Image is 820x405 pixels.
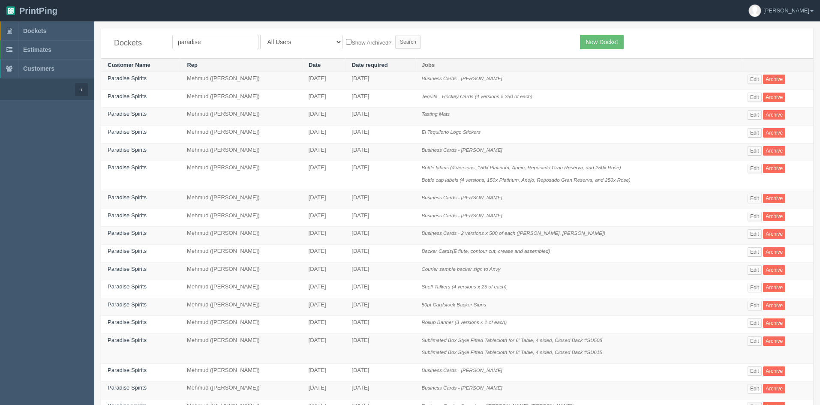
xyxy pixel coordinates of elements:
[302,298,345,316] td: [DATE]
[421,213,502,218] i: Business Cards - [PERSON_NAME]
[763,110,785,120] a: Archive
[748,366,762,376] a: Edit
[763,366,785,376] a: Archive
[302,161,345,191] td: [DATE]
[346,37,391,47] label: Show Archived?
[309,62,321,68] a: Date
[421,195,502,200] i: Business Cards - [PERSON_NAME]
[108,93,147,99] a: Paradise Spirits
[302,143,345,161] td: [DATE]
[180,363,302,381] td: Mehmud ([PERSON_NAME])
[748,247,762,257] a: Edit
[421,147,502,153] i: Business Cards - [PERSON_NAME]
[108,384,147,391] a: Paradise Spirits
[302,381,345,399] td: [DATE]
[395,36,421,48] input: Search
[302,108,345,126] td: [DATE]
[763,318,785,328] a: Archive
[302,227,345,245] td: [DATE]
[345,209,415,227] td: [DATE]
[180,161,302,191] td: Mehmud ([PERSON_NAME])
[763,93,785,102] a: Archive
[421,93,532,99] i: Tequila - Hockey Cards (4 versions x 250 of each)
[345,316,415,334] td: [DATE]
[108,283,147,290] a: Paradise Spirits
[421,129,481,135] i: El Tequileno Logo Stickers
[180,244,302,262] td: Mehmud ([PERSON_NAME])
[345,108,415,126] td: [DATE]
[763,75,785,84] a: Archive
[421,367,502,373] i: Business Cards - [PERSON_NAME]
[180,126,302,144] td: Mehmud ([PERSON_NAME])
[748,146,762,156] a: Edit
[345,227,415,245] td: [DATE]
[302,333,345,363] td: [DATE]
[763,283,785,292] a: Archive
[421,284,506,289] i: Shelf Talkers (4 versions x 25 of each)
[108,337,147,343] a: Paradise Spirits
[180,298,302,316] td: Mehmud ([PERSON_NAME])
[302,280,345,298] td: [DATE]
[302,209,345,227] td: [DATE]
[23,27,46,34] span: Dockets
[108,266,147,272] a: Paradise Spirits
[108,367,147,373] a: Paradise Spirits
[748,93,762,102] a: Edit
[748,283,762,292] a: Edit
[421,337,602,343] i: Sublimated Box Style Fitted Tablecloth for 6' Table, 4 sided, Closed Back #SU508
[180,108,302,126] td: Mehmud ([PERSON_NAME])
[187,62,198,68] a: Rep
[352,62,388,68] a: Date required
[345,381,415,399] td: [DATE]
[748,229,762,239] a: Edit
[302,244,345,262] td: [DATE]
[345,191,415,209] td: [DATE]
[180,333,302,363] td: Mehmud ([PERSON_NAME])
[114,39,159,48] h4: Dockets
[421,385,502,390] i: Business Cards - [PERSON_NAME]
[421,75,502,81] i: Business Cards - [PERSON_NAME]
[108,194,147,201] a: Paradise Spirits
[580,35,623,49] a: New Docket
[345,126,415,144] td: [DATE]
[108,111,147,117] a: Paradise Spirits
[302,126,345,144] td: [DATE]
[345,298,415,316] td: [DATE]
[415,58,741,72] th: Jobs
[421,319,507,325] i: Rollup Banner (3 versions x 1 of each)
[108,129,147,135] a: Paradise Spirits
[748,75,762,84] a: Edit
[421,111,450,117] i: Tasting Mats
[180,227,302,245] td: Mehmud ([PERSON_NAME])
[748,194,762,203] a: Edit
[180,143,302,161] td: Mehmud ([PERSON_NAME])
[421,177,630,183] i: Bottle cap labels (4 versions, 150x Platinum, Anejo, Reposado Gran Reserva, and 250x Rose)
[345,280,415,298] td: [DATE]
[302,90,345,108] td: [DATE]
[763,164,785,173] a: Archive
[346,39,351,45] input: Show Archived?
[345,363,415,381] td: [DATE]
[763,301,785,310] a: Archive
[23,65,54,72] span: Customers
[180,381,302,399] td: Mehmud ([PERSON_NAME])
[748,110,762,120] a: Edit
[180,316,302,334] td: Mehmud ([PERSON_NAME])
[6,6,15,15] img: logo-3e63b451c926e2ac314895c53de4908e5d424f24456219fb08d385ab2e579770.png
[748,265,762,275] a: Edit
[421,165,621,170] i: Bottle labels (4 versions, 150x Platinum, Anejo, Reposado Gran Reserva, and 250x Rose)
[108,230,147,236] a: Paradise Spirits
[108,301,147,308] a: Paradise Spirits
[345,244,415,262] td: [DATE]
[763,194,785,203] a: Archive
[172,35,258,49] input: Customer Name
[763,265,785,275] a: Archive
[345,72,415,90] td: [DATE]
[345,262,415,280] td: [DATE]
[748,301,762,310] a: Edit
[108,319,147,325] a: Paradise Spirits
[302,262,345,280] td: [DATE]
[23,46,51,53] span: Estimates
[748,384,762,393] a: Edit
[421,248,550,254] i: Backer Cards(E flute, contour cut, crease and assembled)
